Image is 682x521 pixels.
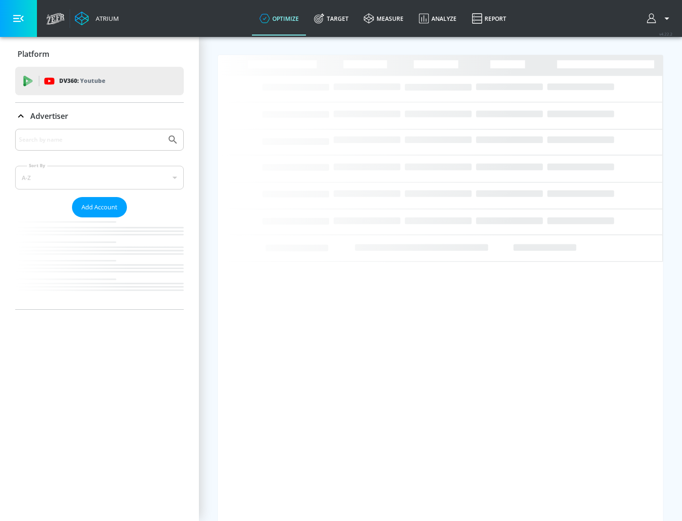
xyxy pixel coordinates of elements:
[19,134,162,146] input: Search by name
[15,41,184,67] div: Platform
[80,76,105,86] p: Youtube
[15,217,184,309] nav: list of Advertiser
[27,162,47,169] label: Sort By
[252,1,306,36] a: optimize
[72,197,127,217] button: Add Account
[306,1,356,36] a: Target
[15,166,184,189] div: A-Z
[92,14,119,23] div: Atrium
[15,129,184,309] div: Advertiser
[81,202,117,213] span: Add Account
[30,111,68,121] p: Advertiser
[75,11,119,26] a: Atrium
[59,76,105,86] p: DV360:
[411,1,464,36] a: Analyze
[18,49,49,59] p: Platform
[15,67,184,95] div: DV360: Youtube
[659,31,673,36] span: v 4.22.2
[464,1,514,36] a: Report
[356,1,411,36] a: measure
[15,103,184,129] div: Advertiser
